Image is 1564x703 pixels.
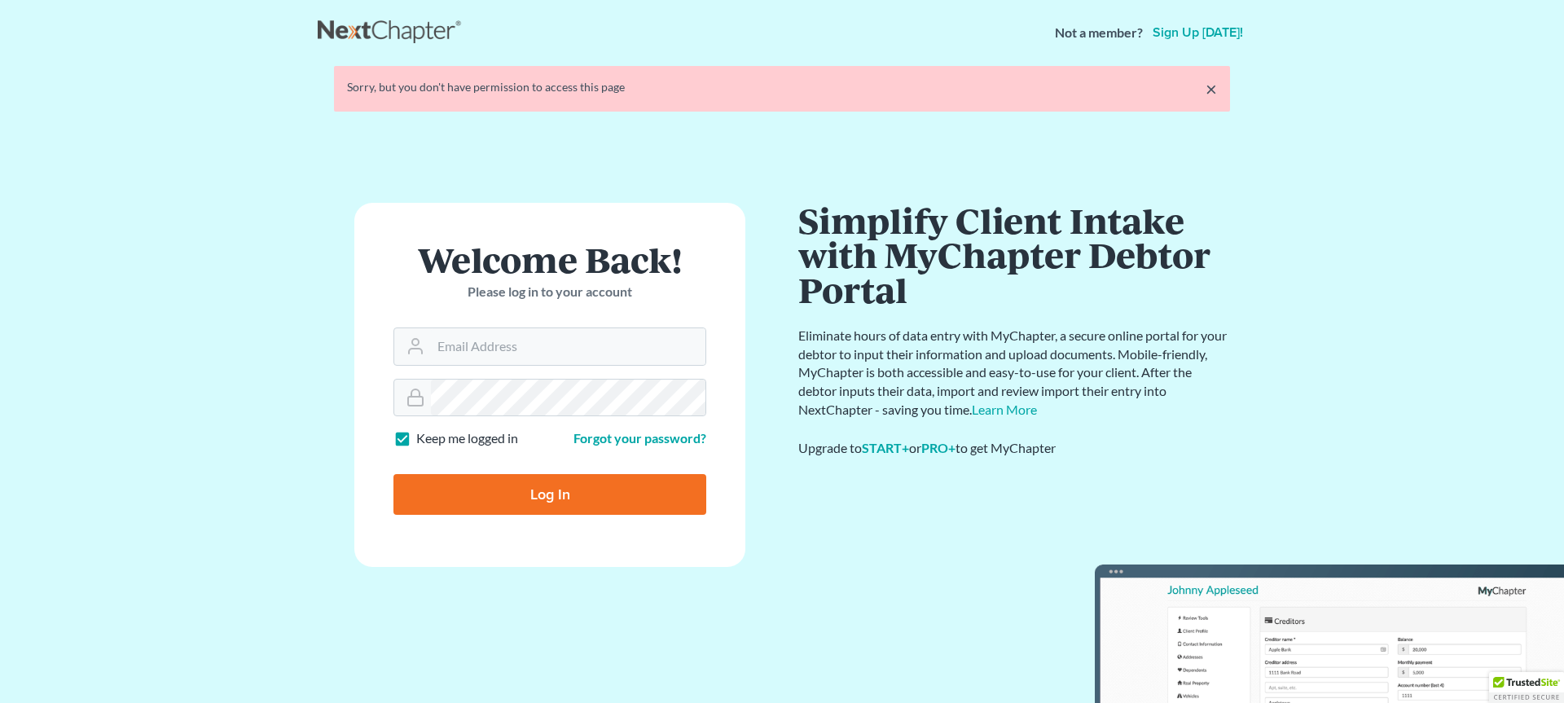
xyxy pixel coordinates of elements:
a: Learn More [972,402,1037,417]
input: Log In [393,474,706,515]
label: Keep me logged in [416,429,518,448]
h1: Welcome Back! [393,242,706,277]
div: Sorry, but you don't have permission to access this page [347,79,1217,95]
strong: Not a member? [1055,24,1143,42]
div: Upgrade to or to get MyChapter [798,439,1230,458]
input: Email Address [431,328,705,364]
a: Sign up [DATE]! [1149,26,1246,39]
a: PRO+ [921,440,956,455]
p: Please log in to your account [393,283,706,301]
p: Eliminate hours of data entry with MyChapter, a secure online portal for your debtor to input the... [798,327,1230,420]
a: START+ [862,440,909,455]
a: Forgot your password? [573,430,706,446]
a: × [1206,79,1217,99]
h1: Simplify Client Intake with MyChapter Debtor Portal [798,203,1230,307]
div: TrustedSite Certified [1489,672,1564,703]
